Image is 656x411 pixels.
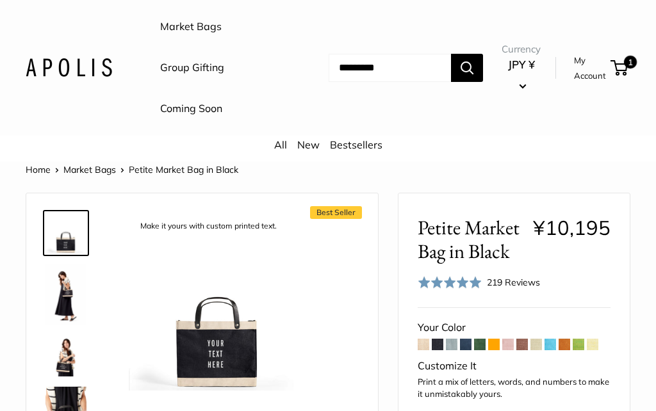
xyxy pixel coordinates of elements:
[43,333,89,379] a: Petite Market Bag in Black
[502,40,541,58] span: Currency
[63,164,116,175] a: Market Bags
[330,138,382,151] a: Bestsellers
[45,335,86,376] img: Petite Market Bag in Black
[43,261,89,328] a: Petite Market Bag in Black
[310,206,362,219] span: Best Seller
[329,54,451,82] input: Search...
[502,54,541,95] button: JPY ¥
[129,213,307,391] img: description_Make it yours with custom printed text.
[418,318,611,337] div: Your Color
[134,218,283,235] div: Make it yours with custom printed text.
[297,138,320,151] a: New
[418,216,523,263] span: Petite Market Bag in Black
[45,264,86,325] img: Petite Market Bag in Black
[624,56,637,68] span: 1
[487,277,540,288] span: 219 Reviews
[26,58,112,77] img: Apolis
[129,164,238,175] span: Petite Market Bag in Black
[508,58,535,71] span: JPY ¥
[43,210,89,256] a: description_Make it yours with custom printed text.
[160,58,224,77] a: Group Gifting
[26,161,238,178] nav: Breadcrumb
[533,215,611,240] span: ¥10,195
[274,138,287,151] a: All
[612,60,628,76] a: 1
[26,164,51,175] a: Home
[160,17,222,36] a: Market Bags
[451,54,483,82] button: Search
[418,357,611,376] div: Customize It
[574,52,606,84] a: My Account
[160,99,222,118] a: Coming Soon
[418,376,611,401] p: Print a mix of letters, words, and numbers to make it unmistakably yours.
[45,213,86,254] img: description_Make it yours with custom printed text.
